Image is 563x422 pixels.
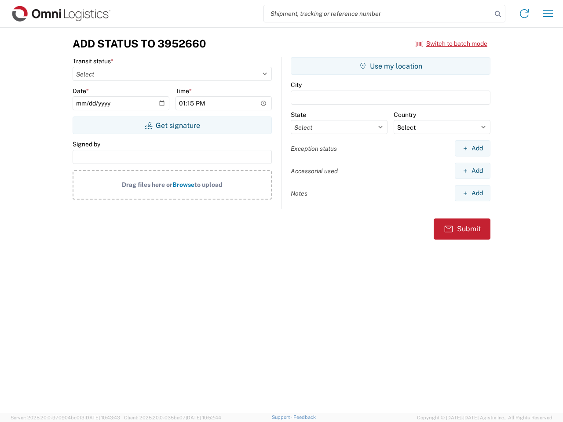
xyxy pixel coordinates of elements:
[73,116,272,134] button: Get signature
[194,181,223,188] span: to upload
[417,414,552,422] span: Copyright © [DATE]-[DATE] Agistix Inc., All Rights Reserved
[291,57,490,75] button: Use my location
[293,415,316,420] a: Feedback
[73,57,113,65] label: Transit status
[73,37,206,50] h3: Add Status to 3952660
[455,140,490,156] button: Add
[11,415,120,420] span: Server: 2025.20.0-970904bc0f3
[291,111,306,119] label: State
[272,415,294,420] a: Support
[73,140,100,148] label: Signed by
[455,163,490,179] button: Add
[291,145,337,153] label: Exception status
[84,415,120,420] span: [DATE] 10:43:43
[455,185,490,201] button: Add
[122,181,172,188] span: Drag files here or
[434,218,490,240] button: Submit
[291,167,338,175] label: Accessorial used
[186,415,221,420] span: [DATE] 10:52:44
[291,189,307,197] label: Notes
[416,36,487,51] button: Switch to batch mode
[73,87,89,95] label: Date
[394,111,416,119] label: Country
[291,81,302,89] label: City
[124,415,221,420] span: Client: 2025.20.0-035ba07
[172,181,194,188] span: Browse
[175,87,192,95] label: Time
[264,5,492,22] input: Shipment, tracking or reference number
